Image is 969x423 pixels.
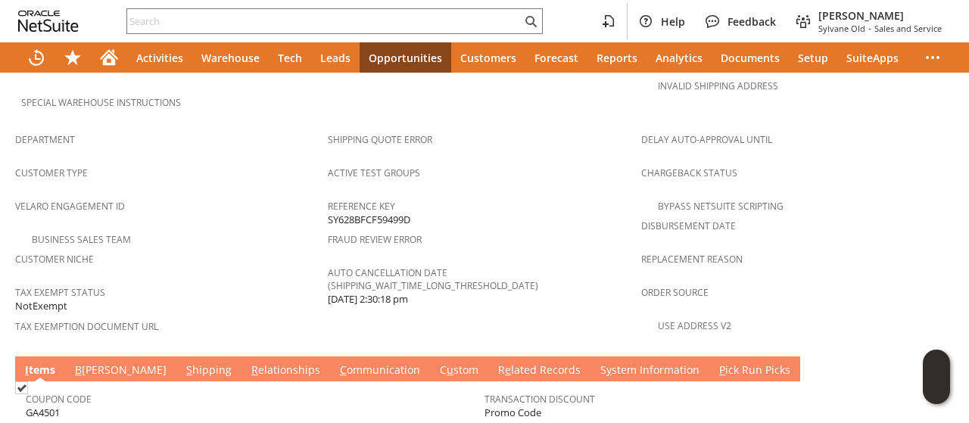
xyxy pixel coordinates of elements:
span: [DATE] 2:30:18 pm [328,292,408,306]
a: Opportunities [360,42,451,73]
a: Analytics [647,42,712,73]
a: Customer Niche [15,253,94,266]
a: Warehouse [192,42,269,73]
svg: Recent Records [27,48,45,67]
span: Sales and Service [874,23,942,34]
a: Customer Type [15,166,88,179]
a: Fraud Review Error [328,233,422,246]
a: Activities [127,42,192,73]
span: Help [661,14,685,29]
a: Forecast [525,42,587,73]
a: Setup [789,42,837,73]
span: - [868,23,871,34]
svg: Search [522,12,540,30]
span: Reports [597,51,637,65]
a: Pick Run Picks [715,362,794,379]
a: Home [91,42,127,73]
a: Transaction Discount [484,393,595,406]
span: I [25,362,29,377]
span: Customers [460,51,516,65]
a: Relationships [248,362,324,379]
a: Reports [587,42,647,73]
a: Communication [336,362,424,379]
span: R [251,362,258,377]
a: Invalid Shipping Address [658,79,778,92]
span: Warehouse [201,51,260,65]
input: Search [127,12,522,30]
a: Reference Key [328,200,395,213]
a: Disbursement Date [641,219,736,232]
span: SuiteApps [846,51,899,65]
span: Feedback [728,14,776,29]
span: Promo Code [484,406,541,420]
div: Shortcuts [55,42,91,73]
a: Tech [269,42,311,73]
span: Oracle Guided Learning Widget. To move around, please hold and drag [923,378,950,405]
span: u [447,362,453,377]
span: SY628BFCF59499D [328,213,410,227]
span: S [186,362,192,377]
span: Forecast [534,51,578,65]
a: Documents [712,42,789,73]
a: B[PERSON_NAME] [71,362,170,379]
iframe: Click here to launch Oracle Guided Learning Help Panel [923,350,950,404]
span: C [340,362,347,377]
a: Bypass NetSuite Scripting [658,200,784,213]
a: Business Sales Team [32,233,131,246]
a: Coupon Code [26,393,92,406]
span: e [505,362,511,377]
span: B [75,362,82,377]
a: Order Source [641,286,709,299]
a: Chargeback Status [641,166,737,179]
a: Delay Auto-Approval Until [641,133,772,146]
a: Related Records [494,362,584,379]
a: System Information [597,362,703,379]
span: Tech [278,51,302,65]
span: GA4501 [26,406,60,420]
a: Active Test Groups [328,166,420,179]
a: Velaro Engagement ID [15,200,125,213]
svg: Shortcuts [64,48,82,67]
span: y [606,362,612,377]
a: Use Address V2 [658,319,731,332]
a: Special Warehouse Instructions [21,96,181,109]
span: Setup [798,51,828,65]
a: Leads [311,42,360,73]
a: Shipping Quote Error [328,133,432,146]
span: Leads [320,51,351,65]
a: Tax Exemption Document URL [15,320,158,333]
a: SuiteApps [837,42,908,73]
span: P [719,362,725,377]
div: More menus [914,42,951,73]
span: Sylvane Old [818,23,865,34]
span: Opportunities [369,51,442,65]
span: [PERSON_NAME] [818,8,942,23]
a: Department [15,133,75,146]
a: Custom [436,362,482,379]
img: Checked [15,381,28,394]
svg: logo [18,11,79,32]
a: Shipping [182,362,235,379]
svg: Home [100,48,118,67]
span: Documents [721,51,780,65]
a: Replacement reason [641,253,743,266]
a: Items [21,362,59,379]
a: Customers [451,42,525,73]
a: Tax Exempt Status [15,286,105,299]
span: Activities [136,51,183,65]
span: Analytics [656,51,703,65]
a: Recent Records [18,42,55,73]
span: NotExempt [15,299,67,313]
a: Auto Cancellation Date (shipping_wait_time_long_threshold_date) [328,266,538,292]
